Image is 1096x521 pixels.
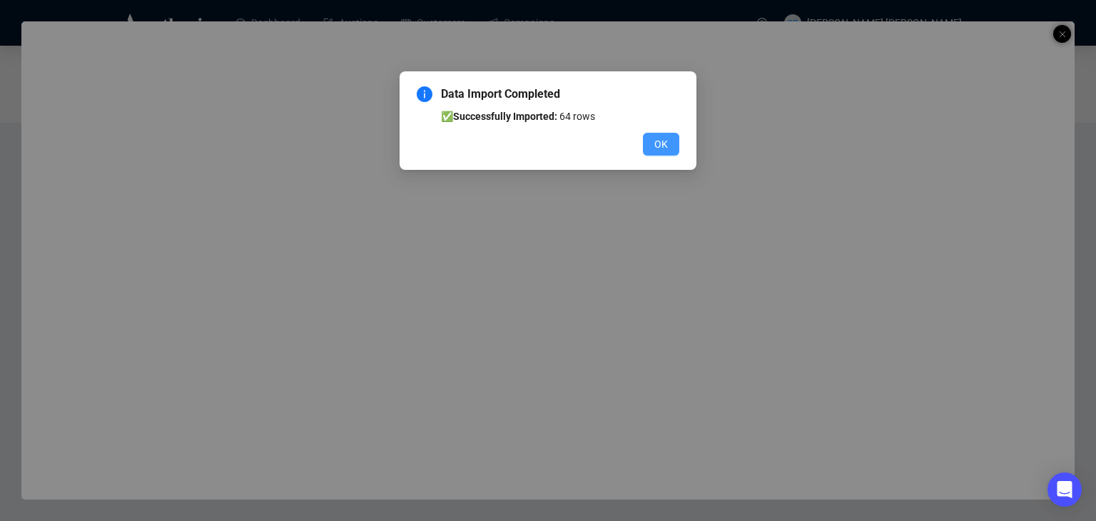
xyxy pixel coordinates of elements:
[441,86,679,103] span: Data Import Completed
[1047,472,1082,507] div: Open Intercom Messenger
[441,108,679,124] li: ✅ 64 rows
[417,86,432,102] span: info-circle
[453,111,557,122] b: Successfully Imported:
[654,136,668,152] span: OK
[643,133,679,156] button: OK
